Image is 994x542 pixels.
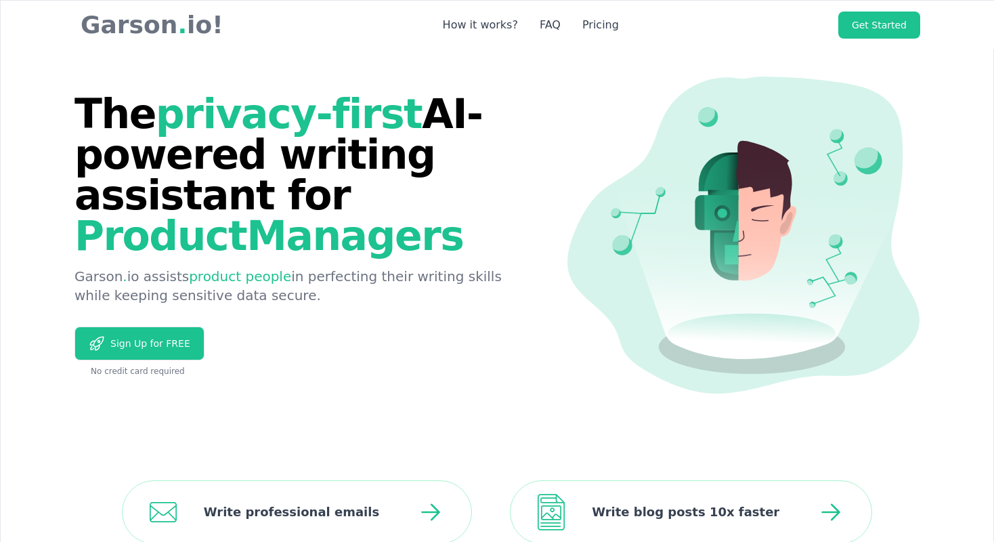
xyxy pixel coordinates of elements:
span: Product [74,185,477,259]
a: Garson.io! [75,12,223,39]
a: Pricing [582,17,619,33]
h1: The AI-powered writing assistant for [74,93,530,256]
span: Sign Up for FREE [105,337,190,350]
p: Garson io! [75,12,223,39]
span: privacy-first [156,90,422,138]
a: Get Started [838,12,920,39]
p: Garson io assists in perfecting their writing skills while keeping sensitive data secure. [74,267,530,305]
span: . [123,268,127,285]
span: product people [189,268,291,285]
img: hero image [567,77,920,394]
div: No credit card required [74,366,530,377]
a: Sign Up for FREE [74,327,204,360]
a: FAQ [540,17,561,33]
span: . [177,12,187,39]
a: How it works? [443,17,518,33]
span: Managers [246,212,463,259]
